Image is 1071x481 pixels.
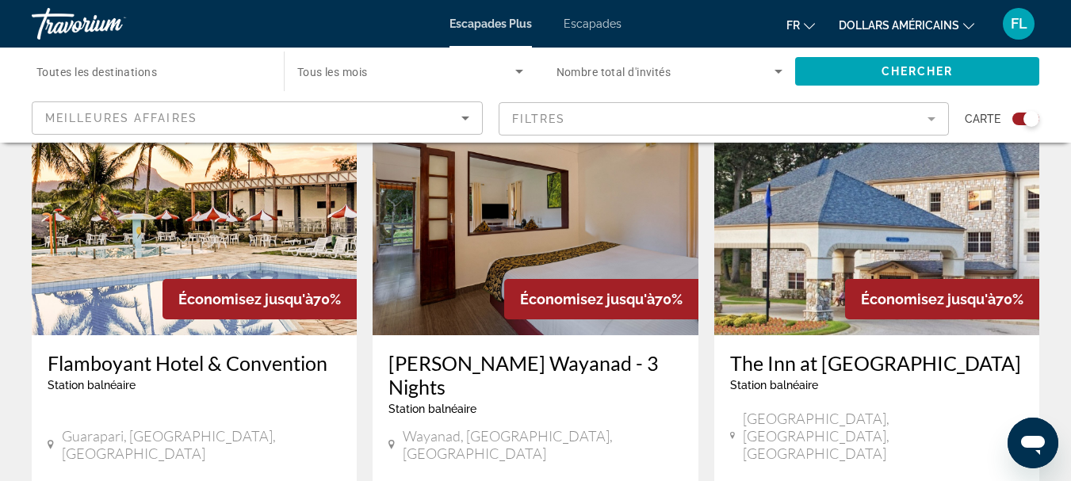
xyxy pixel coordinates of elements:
div: 70% [504,279,698,319]
img: C666E01X.jpg [714,82,1039,335]
span: Économisez jusqu'à [178,291,313,307]
span: Chercher [882,65,954,78]
button: Menu utilisateur [998,7,1039,40]
button: Filter [499,101,950,136]
span: Wayanad, [GEOGRAPHIC_DATA], [GEOGRAPHIC_DATA] [403,427,682,462]
img: DQ79E01X.jpg [32,82,357,335]
a: [PERSON_NAME] Wayanad - 3 Nights [388,351,682,399]
button: Changer de devise [839,13,974,36]
iframe: Bouton de lancement de la fenêtre de messagerie [1008,418,1058,468]
span: Carte [965,108,1000,130]
font: fr [786,19,800,32]
img: F053I01X.jpg [373,82,698,335]
a: Escapades [564,17,622,30]
span: Économisez jusqu'à [861,291,996,307]
span: [GEOGRAPHIC_DATA], [GEOGRAPHIC_DATA], [GEOGRAPHIC_DATA] [743,410,1023,462]
a: Flamboyant Hotel & Convention [48,351,341,375]
div: 70% [163,279,357,319]
a: The Inn at [GEOGRAPHIC_DATA] [730,351,1023,375]
span: Station balnéaire [730,379,818,391]
mat-select: Sort by [45,109,469,128]
span: Toutes les destinations [36,66,157,78]
span: Tous les mois [297,66,368,78]
span: Guarapari, [GEOGRAPHIC_DATA], [GEOGRAPHIC_DATA] [62,427,342,462]
a: Escapades Plus [449,17,532,30]
span: Nombre total d'invités [557,66,671,78]
span: Station balnéaire [48,379,136,391]
span: Économisez jusqu'à [520,291,655,307]
a: Travorium [32,3,190,44]
button: Changer de langue [786,13,815,36]
font: FL [1011,15,1027,32]
span: Station balnéaire [388,403,476,415]
font: dollars américains [839,19,959,32]
button: Chercher [795,57,1039,86]
div: 70% [845,279,1039,319]
span: Meilleures affaires [45,112,197,124]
